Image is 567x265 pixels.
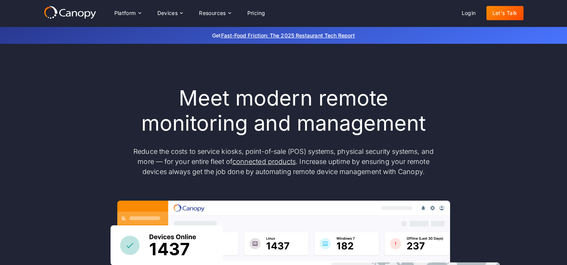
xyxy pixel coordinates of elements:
[193,6,236,21] div: Resources
[232,158,296,165] a: connected products
[241,6,271,20] a: Pricing
[126,146,441,177] p: Reduce the costs to service kiosks, point-of-sale (POS) systems, physical security systems, and m...
[486,6,524,20] a: Let's Talk
[221,32,355,39] a: Fast-Food Friction: The 2025 Restaurant Tech Report
[199,10,226,16] div: Resources
[108,6,147,21] div: Platform
[456,6,482,20] a: Login
[157,10,178,16] div: Devices
[151,6,189,21] div: Devices
[114,10,136,16] div: Platform
[126,86,441,136] h1: Meet modern remote monitoring and management
[100,31,467,39] p: Get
